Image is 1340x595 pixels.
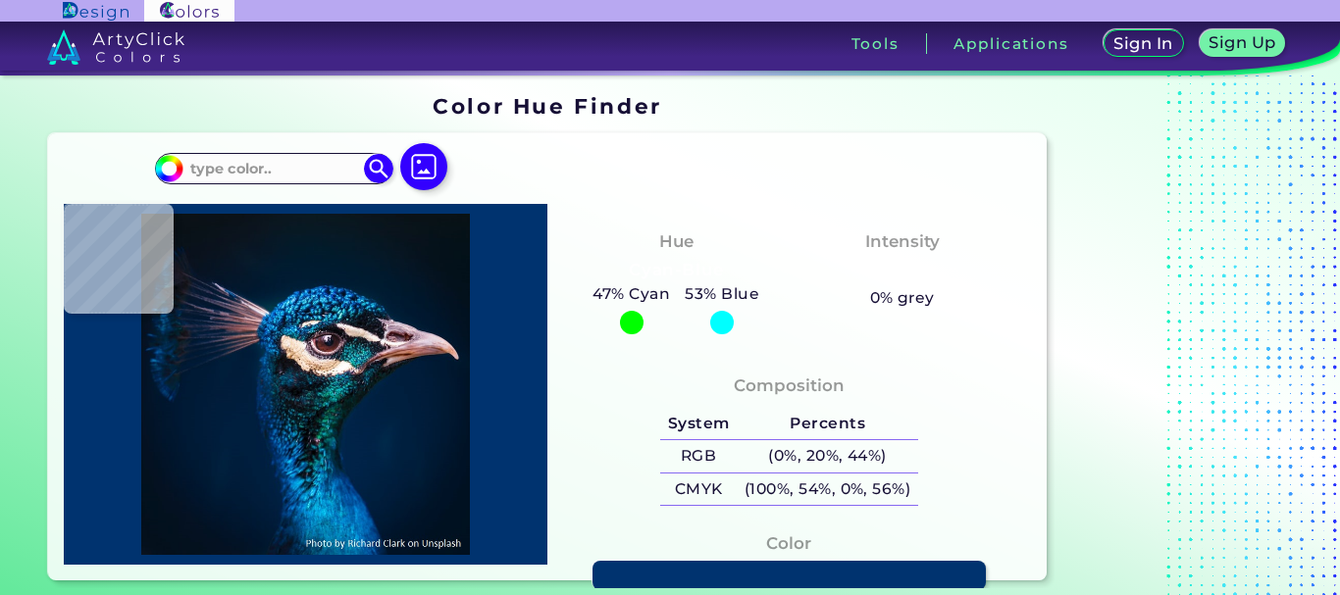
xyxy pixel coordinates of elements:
input: type color.. [183,155,366,181]
h3: Vibrant [859,259,945,282]
h4: Composition [734,372,845,400]
h1: Color Hue Finder [433,91,661,121]
a: Sign Up [1204,31,1281,56]
img: icon search [364,154,393,183]
h4: Hue [659,227,694,256]
h3: Tools [851,36,900,51]
h4: Intensity [865,227,940,256]
h5: 47% Cyan [586,281,678,307]
h5: Sign In [1116,36,1170,51]
h5: (100%, 54%, 0%, 56%) [737,473,918,506]
a: Sign In [1108,31,1180,56]
img: logo_artyclick_colors_white.svg [47,29,185,65]
h5: Percents [737,407,918,439]
img: ArtyClick Design logo [63,2,129,21]
img: img_pavlin.jpg [74,214,538,555]
h5: Sign Up [1211,35,1272,50]
h5: (0%, 20%, 44%) [737,440,918,472]
h5: 53% Blue [678,281,767,307]
h5: RGB [660,440,737,472]
h5: 0% grey [870,285,935,311]
h3: Cyan-Blue [621,259,732,282]
h3: Applications [953,36,1068,51]
img: icon picture [400,143,447,190]
h4: Color [766,529,811,558]
h5: CMYK [660,473,737,506]
h5: System [660,407,737,439]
